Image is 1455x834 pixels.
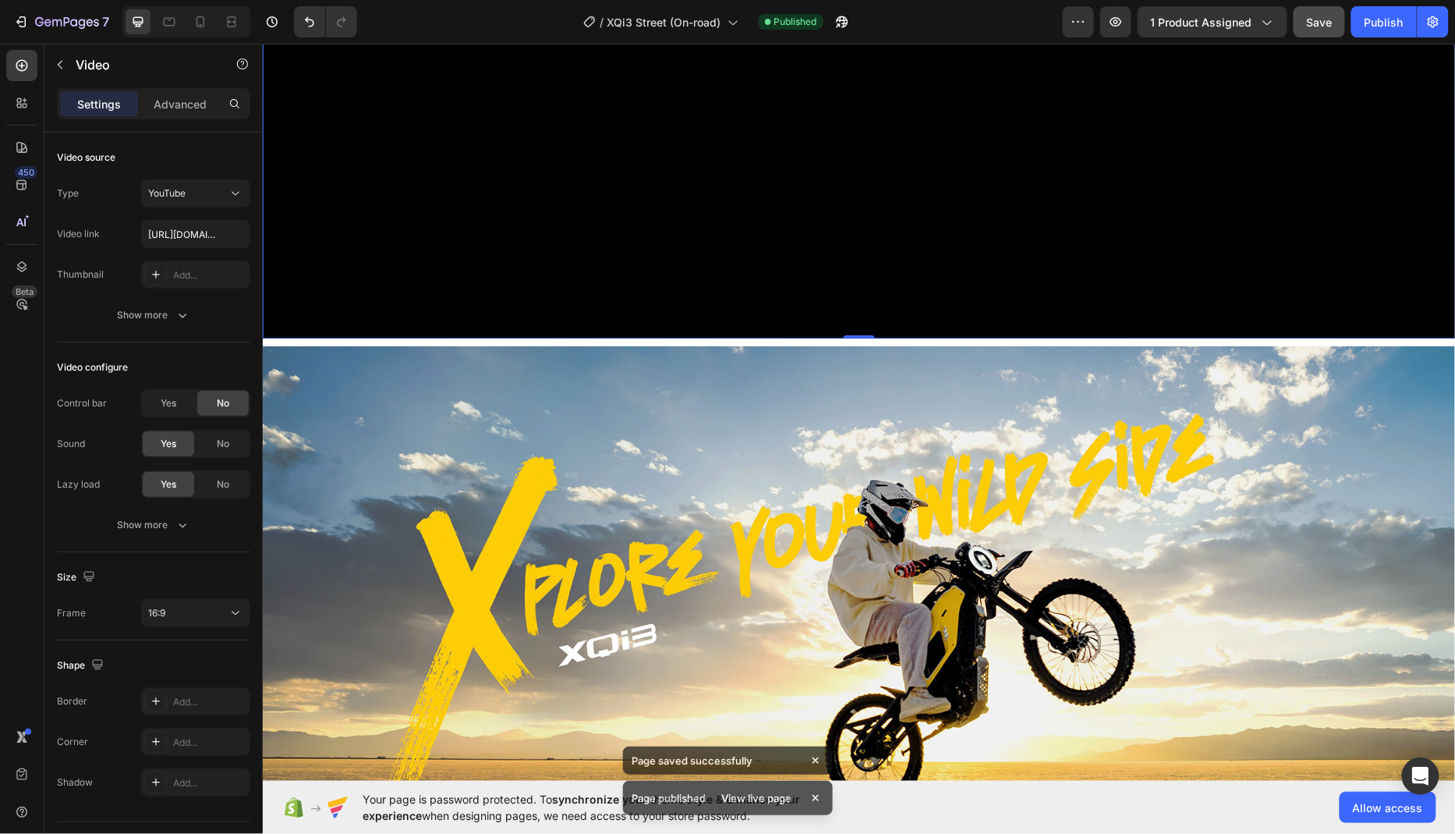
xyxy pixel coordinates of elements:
[1151,14,1252,30] span: 1 product assigned
[1351,6,1417,37] button: Publish
[774,15,817,29] span: Published
[12,286,37,298] div: Beta
[76,55,208,74] p: Video
[173,776,246,790] div: Add...
[173,695,246,709] div: Add...
[1340,792,1436,823] button: Allow access
[6,6,116,37] button: 7
[1138,6,1287,37] button: 1 product assigned
[161,477,176,492] span: Yes
[141,220,250,248] input: Insert video url here
[118,307,190,323] div: Show more
[154,96,207,112] p: Advanced
[57,227,100,241] div: Video link
[57,396,107,410] div: Control bar
[77,96,121,112] p: Settings
[57,606,86,620] div: Frame
[141,599,250,627] button: 16:9
[57,301,250,329] button: Show more
[148,607,165,619] span: 16:9
[118,517,190,533] div: Show more
[57,567,98,588] div: Size
[57,735,88,749] div: Corner
[57,268,104,282] div: Thumbnail
[1307,16,1333,29] span: Save
[632,790,706,806] p: Page published
[363,793,800,822] span: synchronize your theme style & enhance your experience
[294,6,357,37] div: Undo/Redo
[1294,6,1345,37] button: Save
[217,437,229,451] span: No
[713,787,802,809] div: View live page
[148,187,186,199] span: YouTube
[632,753,753,768] p: Page saved successfully
[607,14,721,30] span: XQi3 Street (On-road)
[173,736,246,750] div: Add...
[57,655,107,676] div: Shape
[1402,758,1439,795] div: Open Intercom Messenger
[1365,14,1404,30] div: Publish
[161,437,176,451] span: Yes
[363,791,861,824] span: Your page is password protected. To when designing pages, we need access to your store password.
[57,511,250,539] button: Show more
[15,166,37,179] div: 450
[600,14,604,30] span: /
[161,396,176,410] span: Yes
[141,179,250,208] button: YouTube
[102,12,109,31] p: 7
[173,268,246,282] div: Add...
[57,775,93,790] div: Shadow
[57,151,115,165] div: Video source
[57,477,100,492] div: Lazy load
[1353,800,1423,816] span: Allow access
[57,694,87,708] div: Border
[217,396,229,410] span: No
[57,360,128,374] div: Video configure
[57,186,79,201] div: Type
[57,437,85,451] div: Sound
[217,477,229,492] span: No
